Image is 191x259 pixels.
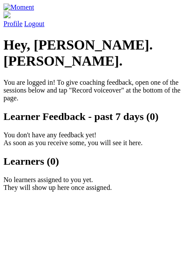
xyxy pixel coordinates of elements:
[3,11,188,27] a: Profile
[3,111,188,123] h2: Learner Feedback - past 7 days (0)
[24,20,44,27] a: Logout
[3,131,188,147] p: You don't have any feedback yet! As soon as you receive some, you will see it here.
[3,11,10,18] img: default_avatar-b4e2223d03051bc43aaaccfb402a43260a3f17acc7fafc1603fdf008d6cba3c9.png
[3,3,34,11] img: Moment
[3,156,188,167] h2: Learners (0)
[3,37,188,69] h1: Hey, [PERSON_NAME].[PERSON_NAME].
[3,79,188,102] p: You are logged in! To give coaching feedback, open one of the sessions below and tap "Record voic...
[3,176,188,192] p: No learners assigned to you yet. They will show up here once assigned.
